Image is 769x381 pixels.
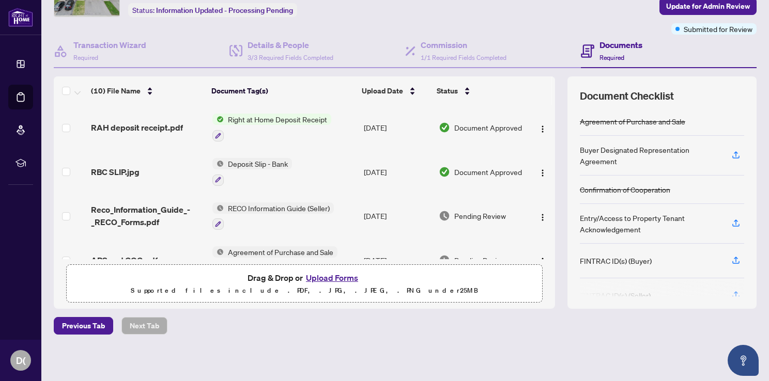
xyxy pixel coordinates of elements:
[73,39,146,51] h4: Transaction Wizard
[91,85,141,97] span: (10) File Name
[224,158,292,169] span: Deposit Slip - Bank
[8,8,33,27] img: logo
[212,202,224,214] img: Status Icon
[534,119,551,136] button: Logo
[360,105,435,150] td: [DATE]
[16,353,26,368] span: D(
[212,246,224,258] img: Status Icon
[156,6,293,15] span: Information Updated - Processing Pending
[439,122,450,133] img: Document Status
[207,76,358,105] th: Document Tag(s)
[439,210,450,221] img: Document Status
[580,89,674,103] span: Document Checklist
[212,202,334,230] button: Status IconRECO Information Guide (Seller)
[358,76,432,105] th: Upload Date
[212,158,224,169] img: Status Icon
[360,150,435,194] td: [DATE]
[454,255,506,266] span: Pending Review
[128,3,297,17] div: Status:
[91,203,204,228] span: Reco_Information_Guide_-_RECO_Forms.pdf
[539,169,547,177] img: Logo
[62,317,105,334] span: Previous Tab
[439,255,450,266] img: Document Status
[73,54,98,61] span: Required
[91,121,183,134] span: RAH deposit receipt.pdf
[534,252,551,268] button: Logo
[248,271,361,284] span: Drag & Drop or
[360,238,435,282] td: [DATE]
[599,39,642,51] h4: Documents
[534,208,551,224] button: Logo
[421,54,506,61] span: 1/1 Required Fields Completed
[121,317,167,335] button: Next Tab
[580,184,670,195] div: Confirmation of Cooperation
[212,114,331,141] button: Status IconRight at Home Deposit Receipt
[360,194,435,239] td: [DATE]
[539,257,547,265] img: Logo
[580,255,652,266] div: FINTRAC ID(s) (Buyer)
[224,114,331,125] span: Right at Home Deposit Receipt
[212,114,224,125] img: Status Icon
[599,54,624,61] span: Required
[73,284,536,297] p: Supported files include .PDF, .JPG, .JPEG, .PNG under 25 MB
[224,202,334,214] span: RECO Information Guide (Seller)
[539,125,547,133] img: Logo
[454,122,522,133] span: Document Approved
[437,85,458,97] span: Status
[580,144,719,167] div: Buyer Designated Representation Agreement
[539,213,547,221] img: Logo
[580,116,685,127] div: Agreement of Purchase and Sale
[684,23,752,35] span: Submitted for Review
[303,271,361,284] button: Upload Forms
[534,164,551,180] button: Logo
[87,76,207,105] th: (10) File Name
[91,166,140,178] span: RBC SLIP.jpg
[54,317,113,335] button: Previous Tab
[212,158,292,186] button: Status IconDeposit Slip - Bank
[91,254,158,266] span: APS and COC.pdf
[248,39,333,51] h4: Details & People
[212,246,337,274] button: Status IconAgreement of Purchase and Sale
[224,246,337,258] span: Agreement of Purchase and Sale
[728,345,759,376] button: Open asap
[67,265,542,303] span: Drag & Drop orUpload FormsSupported files include .PDF, .JPG, .JPEG, .PNG under25MB
[454,210,506,221] span: Pending Review
[439,166,450,178] img: Document Status
[433,76,526,105] th: Status
[580,212,719,235] div: Entry/Access to Property Tenant Acknowledgement
[421,39,506,51] h4: Commission
[454,166,522,178] span: Document Approved
[362,85,403,97] span: Upload Date
[248,54,333,61] span: 3/3 Required Fields Completed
